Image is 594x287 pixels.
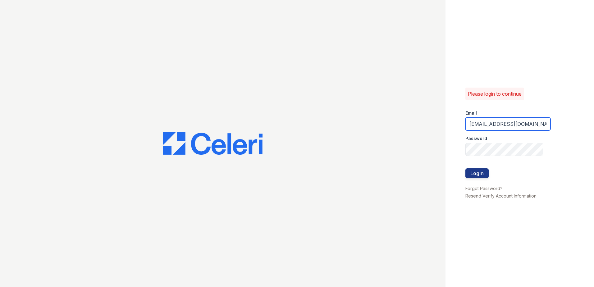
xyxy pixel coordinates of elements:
p: Please login to continue [468,90,522,98]
label: Email [465,110,477,116]
button: Login [465,168,489,178]
a: Forgot Password? [465,186,502,191]
a: Resend Verify Account Information [465,193,537,198]
label: Password [465,135,487,142]
img: CE_Logo_Blue-a8612792a0a2168367f1c8372b55b34899dd931a85d93a1a3d3e32e68fde9ad4.png [163,132,263,155]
